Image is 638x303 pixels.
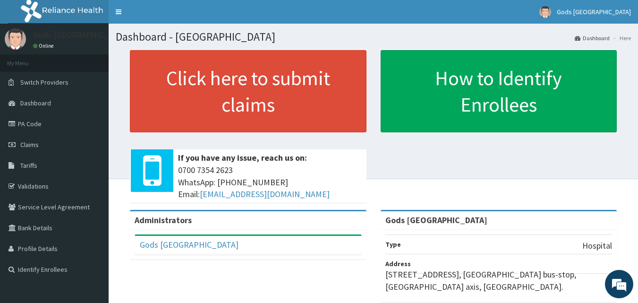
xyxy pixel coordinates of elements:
[178,152,307,163] b: If you have any issue, reach us on:
[575,34,610,42] a: Dashboard
[385,260,411,268] b: Address
[116,31,631,43] h1: Dashboard - [GEOGRAPHIC_DATA]
[385,268,612,293] p: [STREET_ADDRESS], [GEOGRAPHIC_DATA] bus-stop, [GEOGRAPHIC_DATA] axis, [GEOGRAPHIC_DATA].
[20,99,51,107] span: Dashboard
[557,8,631,16] span: Gods [GEOGRAPHIC_DATA]
[130,50,366,132] a: Click here to submit claims
[33,31,131,39] p: Gods [GEOGRAPHIC_DATA]
[385,240,401,249] b: Type
[178,164,362,200] span: 0700 7354 2623 WhatsApp: [PHONE_NUMBER] Email:
[33,43,56,49] a: Online
[140,239,238,250] a: Gods [GEOGRAPHIC_DATA]
[20,161,37,170] span: Tariffs
[381,50,617,132] a: How to Identify Enrollees
[20,140,39,149] span: Claims
[611,34,631,42] li: Here
[385,215,487,225] strong: Gods [GEOGRAPHIC_DATA]
[5,28,26,50] img: User Image
[582,240,612,252] p: Hospital
[20,78,68,87] span: Switch Providers
[539,6,551,18] img: User Image
[200,189,330,199] a: [EMAIL_ADDRESS][DOMAIN_NAME]
[135,215,192,225] b: Administrators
